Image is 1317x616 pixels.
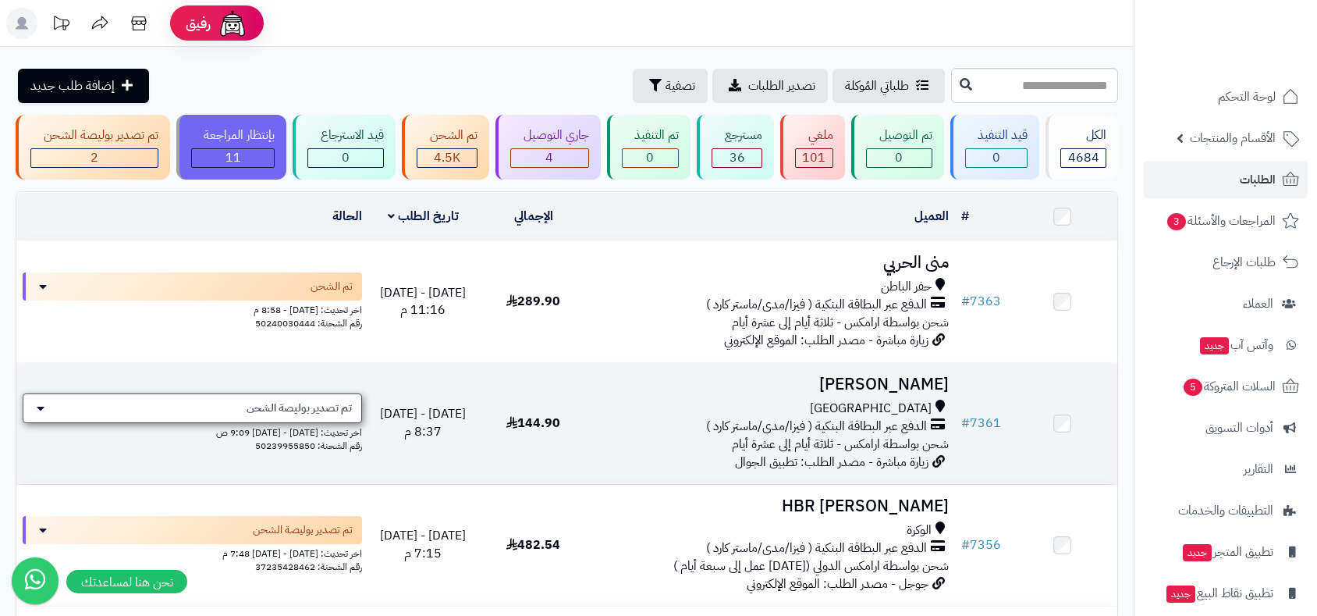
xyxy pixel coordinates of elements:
a: # [961,207,969,226]
a: #7356 [961,536,1001,554]
span: 289.90 [506,292,560,311]
div: 36 [712,149,761,167]
a: ملغي 101 [777,115,848,180]
a: الحالة [332,207,362,226]
h3: HBR [PERSON_NAME] [595,497,949,515]
a: تحديثات المنصة [41,8,80,43]
span: 3 [1166,212,1186,230]
span: التطبيقات والخدمات [1178,500,1273,522]
div: اخر تحديث: [DATE] - [DATE] 9:09 ص [23,423,362,440]
div: قيد التنفيذ [965,126,1028,144]
a: الطلبات [1144,161,1308,198]
span: 0 [646,148,654,167]
a: تصدير الطلبات [712,69,828,103]
span: [DATE] - [DATE] 8:37 م [380,404,466,441]
div: 4529 [417,149,477,167]
img: ai-face.png [217,8,248,39]
span: 4 [545,148,553,167]
span: الوكرة [907,522,932,539]
div: الكل [1060,126,1106,144]
span: وآتس آب [1198,334,1273,356]
span: الدفع عبر البطاقة البنكية ( فيزا/مدى/ماستر كارد ) [706,296,927,314]
span: لوحة التحكم [1218,86,1276,108]
span: شحن بواسطة ارامكس - ثلاثة أيام إلى عشرة أيام [732,435,949,454]
a: وآتس آبجديد [1144,326,1308,364]
span: تطبيق المتجر [1181,541,1273,563]
span: طلبات الإرجاع [1212,251,1276,273]
a: التطبيقات والخدمات [1144,492,1308,529]
a: الإجمالي [514,207,553,226]
a: جاري التوصيل 4 [492,115,604,180]
div: اخر تحديث: [DATE] - [DATE] 7:48 م [23,544,362,561]
span: تم تصدير بوليصة الشحن [253,522,353,538]
span: شحن بواسطة ارامكس - ثلاثة أيام إلى عشرة أيام [732,313,949,332]
span: رقم الشحنة: 37235428462 [255,560,362,574]
div: 11 [192,149,275,167]
h3: [PERSON_NAME] [595,376,949,393]
div: تم التنفيذ [622,126,680,144]
span: زيارة مباشرة - مصدر الطلب: الموقع الإلكتروني [724,331,928,350]
div: تم تصدير بوليصة الشحن [30,126,158,144]
div: تم الشحن [417,126,477,144]
div: قيد الاسترجاع [307,126,384,144]
span: 4684 [1068,148,1099,167]
span: السلات المتروكة [1182,376,1276,397]
a: العميل [914,207,949,226]
span: رقم الشحنة: 50239955850 [255,439,362,453]
span: جديد [1200,337,1229,354]
a: الكل4684 [1042,115,1121,180]
span: التقارير [1244,458,1273,480]
a: قيد الاسترجاع 0 [289,115,399,180]
div: 0 [867,149,932,167]
span: المراجعات والأسئلة [1166,210,1276,232]
span: 5 [1183,378,1202,396]
span: تم الشحن [311,279,353,294]
span: أدوات التسويق [1205,417,1273,439]
img: logo-2.png [1211,30,1302,63]
span: شحن بواسطة ارامكس الدولي ([DATE] عمل إلى سبعة أيام ) [673,557,949,575]
span: [GEOGRAPHIC_DATA] [810,400,932,418]
a: تطبيق المتجرجديد [1144,533,1308,571]
span: رفيق [186,14,211,33]
a: تم تصدير بوليصة الشحن 2 [12,115,173,180]
span: [DATE] - [DATE] 7:15 م [380,526,466,563]
div: مسترجع [712,126,762,144]
span: تصفية [666,77,695,95]
div: ملغي [795,126,833,144]
span: الطلبات [1240,169,1276,190]
button: تصفية [633,69,708,103]
span: جوجل - مصدر الطلب: الموقع الإلكتروني [747,575,928,593]
a: تم الشحن 4.5K [399,115,492,180]
span: إضافة طلب جديد [30,77,115,95]
a: تم التوصيل 0 [848,115,947,180]
span: # [961,536,970,554]
a: أدوات التسويق [1144,409,1308,447]
div: 101 [796,149,832,167]
a: تم التنفيذ 0 [604,115,694,180]
span: 482.54 [506,536,560,554]
span: 0 [992,148,1000,167]
span: الدفع عبر البطاقة البنكية ( فيزا/مدى/ماستر كارد ) [706,539,927,557]
a: تطبيق نقاط البيعجديد [1144,575,1308,612]
a: #7363 [961,292,1001,311]
span: 0 [342,148,350,167]
span: 101 [802,148,825,167]
div: 0 [966,149,1028,167]
span: 144.90 [506,414,560,433]
div: جاري التوصيل [510,126,589,144]
span: زيارة مباشرة - مصدر الطلب: تطبيق الجوال [735,453,928,472]
span: تم تصدير بوليصة الشحن [247,401,352,416]
div: اخر تحديث: [DATE] - 8:58 م [23,301,362,317]
span: جديد [1183,544,1212,561]
h3: منى الحربي [595,254,949,272]
a: لوحة التحكم [1144,78,1308,116]
span: 0 [895,148,903,167]
a: #7361 [961,414,1001,433]
span: تطبيق نقاط البيع [1165,582,1273,604]
a: السلات المتروكة5 [1144,368,1308,405]
a: المراجعات والأسئلة3 [1144,202,1308,240]
div: 0 [308,149,383,167]
a: بإنتظار المراجعة 11 [173,115,290,180]
span: رقم الشحنة: 50240030444 [255,316,362,330]
div: 4 [511,149,588,167]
